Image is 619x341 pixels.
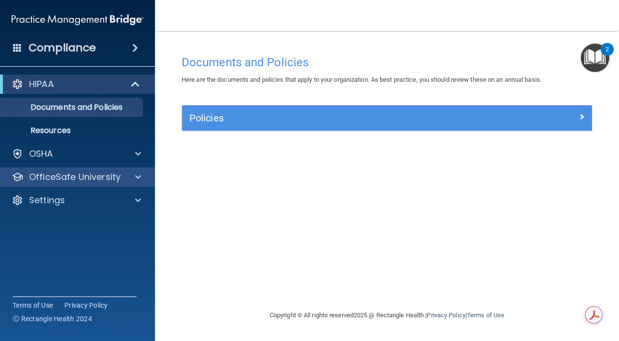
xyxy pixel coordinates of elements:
[6,103,139,112] p: Documents and Policies
[12,78,140,90] a: HIPAA
[182,56,592,69] h4: Documents and Policies
[29,194,65,206] p: Settings
[427,311,465,319] a: Privacy Policy
[12,10,143,30] img: PMB logo
[29,78,54,90] p: HIPAA
[13,300,53,310] a: Terms of Use
[571,291,607,328] iframe: Drift Widget Chat Controller
[64,300,108,310] a: Privacy Policy
[182,76,542,83] span: Here are the documents and policies that apply to your organization. As best practice, you should...
[210,300,564,331] div: Copyright © All rights reserved 2025 @ Rectangle Health | |
[29,148,53,160] p: OSHA
[29,171,121,183] p: OfficeSafe University
[467,311,504,319] a: Terms of Use
[12,148,141,160] a: OSHA
[581,44,609,72] button: Open Resource Center, 2 new notifications
[189,113,482,123] h5: Policies
[605,49,609,62] div: 2
[189,110,585,126] a: Policies
[13,314,92,324] span: Ⓒ Rectangle Health 2024
[12,171,141,183] a: OfficeSafe University
[12,194,141,206] a: Settings
[6,126,139,135] p: Resources
[29,41,96,55] h4: Compliance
